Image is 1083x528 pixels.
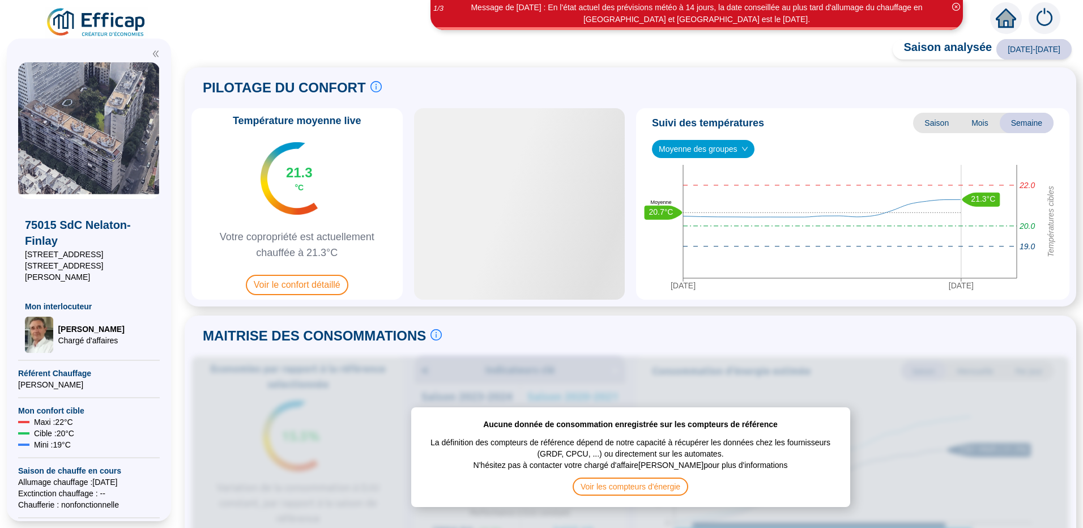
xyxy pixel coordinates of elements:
[203,327,426,345] span: MAITRISE DES CONSOMMATIONS
[25,260,153,283] span: [STREET_ADDRESS][PERSON_NAME]
[45,7,148,39] img: efficap energie logo
[1029,2,1060,34] img: alerts
[430,329,442,340] span: info-circle
[295,182,304,193] span: °C
[34,439,71,450] span: Mini : 19 °C
[203,79,366,97] span: PILOTAGE DU CONFORT
[246,275,348,295] span: Voir le confort détaillé
[25,249,153,260] span: [STREET_ADDRESS]
[18,405,160,416] span: Mon confort cible
[952,3,960,11] span: close-circle
[433,4,444,12] i: 1 / 3
[996,8,1016,28] span: home
[18,368,160,379] span: Référent Chauffage
[996,39,1072,59] span: [DATE]-[DATE]
[370,81,382,92] span: info-circle
[1046,186,1055,257] tspan: Températures cibles
[474,459,788,478] span: N'hésitez pas à contacter votre chargé d'affaire [PERSON_NAME] pour plus d'informations
[18,488,160,499] span: Exctinction chauffage : --
[226,113,368,129] span: Température moyenne live
[25,317,53,353] img: Chargé d'affaires
[659,140,748,157] span: Moyenne des groupes
[18,379,160,390] span: [PERSON_NAME]
[741,146,748,152] span: down
[913,113,960,133] span: Saison
[1020,242,1035,251] tspan: 19.0
[25,301,153,312] span: Mon interlocuteur
[650,199,671,205] text: Moyenne
[18,465,160,476] span: Saison de chauffe en cours
[34,428,74,439] span: Cible : 20 °C
[1019,222,1035,231] tspan: 20.0
[196,229,398,261] span: Votre copropriété est actuellement chauffée à 21.3°C
[893,39,992,59] span: Saison analysée
[58,335,124,346] span: Chargé d'affaires
[18,476,160,488] span: Allumage chauffage : [DATE]
[1019,181,1035,190] tspan: 22.0
[34,416,73,428] span: Maxi : 22 °C
[286,164,313,182] span: 21.3
[423,430,839,459] span: La définition des compteurs de référence dépend de notre capacité à récupérer les données chez le...
[971,194,995,203] text: 21.3°C
[58,323,124,335] span: [PERSON_NAME]
[652,115,764,131] span: Suivi des températures
[573,478,688,496] span: Voir les compteurs d'énergie
[261,142,318,215] img: indicateur températures
[949,281,974,290] tspan: [DATE]
[25,217,153,249] span: 75015 SdC Nelaton-Finlay
[432,2,961,25] div: Message de [DATE] : En l'état actuel des prévisions météo à 14 jours, la date conseillée au plus ...
[483,419,778,430] span: Aucune donnée de consommation enregistrée sur les compteurs de référence
[1000,113,1054,133] span: Semaine
[649,207,673,216] text: 20.7°C
[152,50,160,58] span: double-left
[18,499,160,510] span: Chaufferie : non fonctionnelle
[960,113,1000,133] span: Mois
[671,281,696,290] tspan: [DATE]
